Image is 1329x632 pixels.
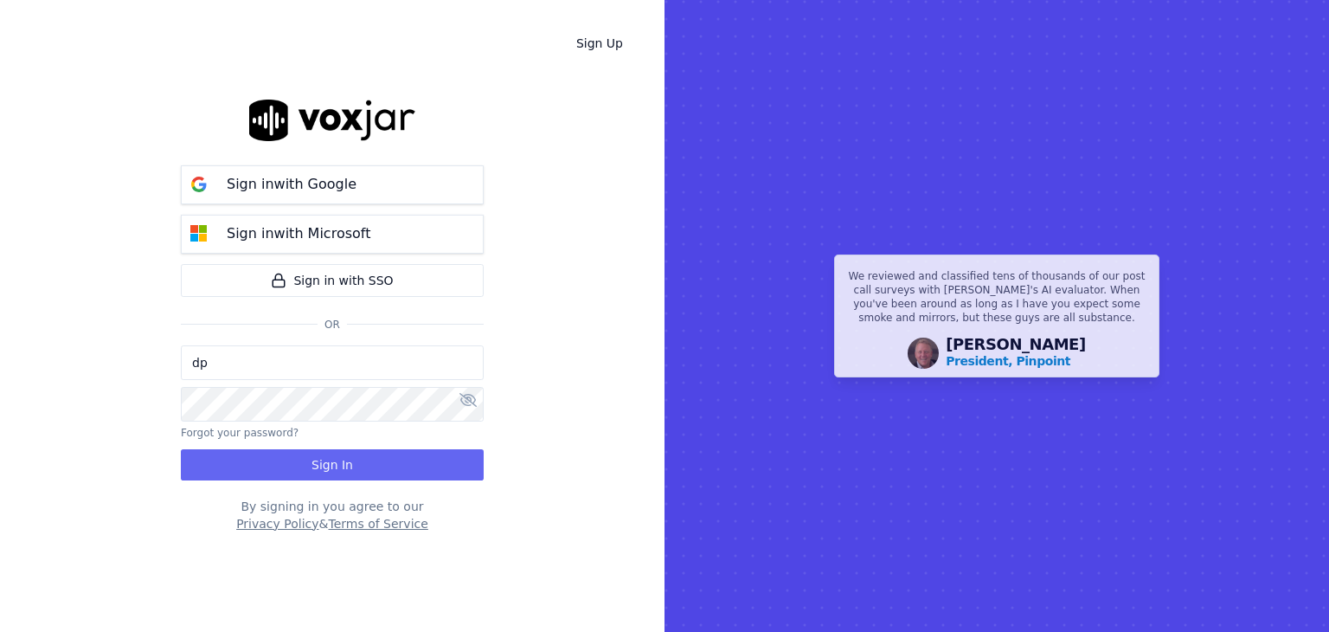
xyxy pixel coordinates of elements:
img: google Sign in button [182,167,216,202]
img: microsoft Sign in button [182,216,216,251]
p: Sign in with Google [227,174,356,195]
input: Email [181,345,484,380]
button: Terms of Service [328,515,427,532]
a: Sign Up [562,28,637,59]
span: Or [318,318,347,332]
button: Sign inwith Google [181,165,484,204]
div: By signing in you agree to our & [181,498,484,532]
a: Sign in with SSO [181,264,484,297]
img: logo [249,100,415,140]
button: Forgot your password? [181,426,299,440]
button: Privacy Policy [236,515,318,532]
p: Sign in with Microsoft [227,223,370,244]
button: Sign inwith Microsoft [181,215,484,254]
button: Sign In [181,449,484,480]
